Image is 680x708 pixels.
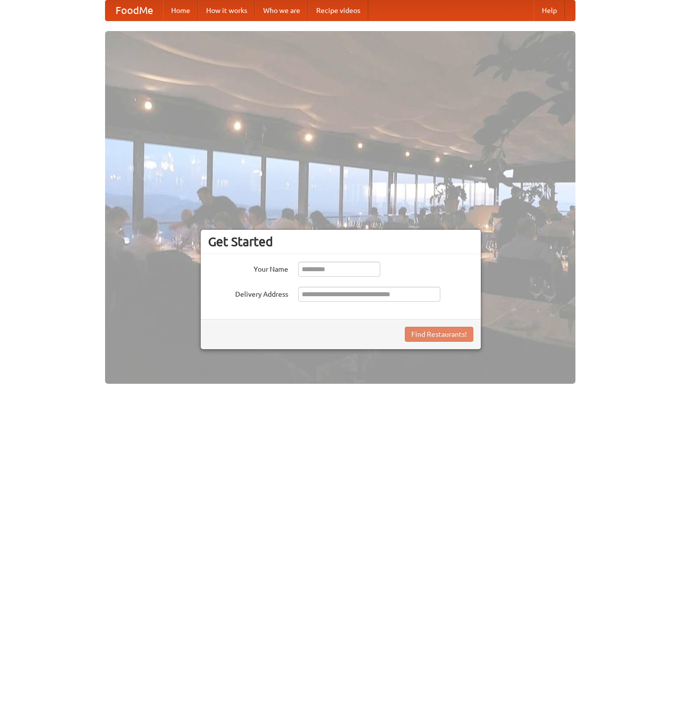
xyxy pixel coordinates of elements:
[405,327,473,342] button: Find Restaurants!
[163,1,198,21] a: Home
[208,287,288,299] label: Delivery Address
[208,262,288,274] label: Your Name
[308,1,368,21] a: Recipe videos
[255,1,308,21] a: Who we are
[534,1,565,21] a: Help
[208,234,473,249] h3: Get Started
[106,1,163,21] a: FoodMe
[198,1,255,21] a: How it works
